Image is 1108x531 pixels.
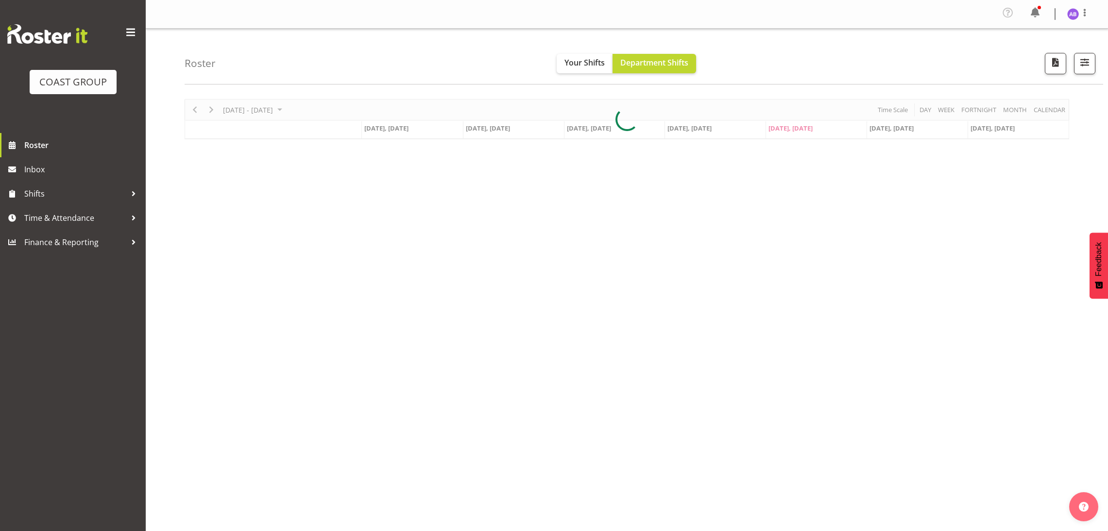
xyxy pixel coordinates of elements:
[1090,232,1108,299] button: Feedback - Show survey
[1094,242,1103,276] span: Feedback
[24,235,126,249] span: Finance & Reporting
[24,186,126,201] span: Shifts
[24,162,141,177] span: Inbox
[620,57,688,68] span: Department Shifts
[1079,502,1089,512] img: help-xxl-2.png
[7,24,87,44] img: Rosterit website logo
[1045,53,1066,74] button: Download a PDF of the roster according to the set date range.
[24,211,126,225] span: Time & Attendance
[39,75,107,89] div: COAST GROUP
[24,138,141,152] span: Roster
[185,58,216,69] h4: Roster
[1067,8,1079,20] img: amy-buchanan3142.jpg
[557,54,613,73] button: Your Shifts
[564,57,605,68] span: Your Shifts
[1074,53,1095,74] button: Filter Shifts
[613,54,696,73] button: Department Shifts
